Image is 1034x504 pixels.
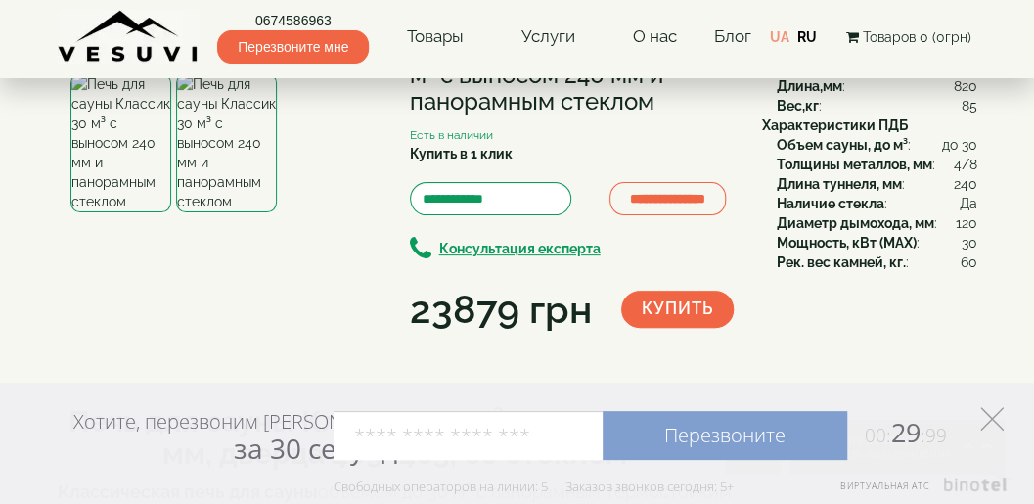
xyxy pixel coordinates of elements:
[777,96,977,115] div: :
[777,235,917,251] b: Мощность, кВт (MAX)
[439,241,601,256] b: Консультация експерта
[921,423,947,448] span: :99
[770,29,789,45] a: UA
[777,135,977,155] div: :
[960,194,977,213] span: Да
[862,29,970,45] span: Товаров 0 (0грн)
[714,26,751,46] a: Блог
[954,174,977,194] span: 240
[502,15,595,60] a: Услуги
[954,76,977,96] span: 820
[777,213,977,233] div: :
[70,73,171,212] img: Печь для сауны Классик 30 м³ с выносом 240 мм и панорамным стеклом
[777,176,902,192] b: Длина туннеля, мм
[839,26,976,48] button: Товаров 0 (0грн)
[777,254,906,270] b: Рек. вес камней, кг.
[334,479,734,494] div: Свободных операторов на линии: 5 Заказов звонков сегодня: 5+
[777,155,977,174] div: :
[961,252,977,272] span: 60
[603,411,847,460] a: Перезвоните
[962,96,977,115] span: 85
[777,174,977,194] div: :
[777,215,934,231] b: Диаметр дымохода, мм
[777,196,884,211] b: Наличие стекла
[777,233,977,252] div: :
[176,73,277,212] img: Печь для сауны Классик 30 м³ с выносом 240 мм и панорамным стеклом
[777,137,908,153] b: Объем сауны, до м³
[942,135,977,155] span: до 30
[217,11,369,30] a: 0674586963
[777,78,842,94] b: Длина,мм
[410,37,733,115] h1: Печь для сауны Классик 30 м³ с выносом 240 мм и панорамным стеклом
[621,291,734,328] button: Купить
[956,213,977,233] span: 120
[847,414,947,450] span: 29
[410,144,513,163] label: Купить в 1 клик
[777,157,932,172] b: Толщины металлов, мм
[217,30,369,64] span: Перезвоните мне
[777,76,977,96] div: :
[73,409,409,464] div: Хотите, перезвоним [PERSON_NAME]
[612,15,696,60] a: О нас
[410,128,493,142] small: Есть в наличии
[762,117,908,133] b: Характеристики ПДБ
[962,233,977,252] span: 30
[777,194,977,213] div: :
[797,29,817,45] a: RU
[58,10,200,64] img: Завод VESUVI
[777,98,819,114] b: Вес,кг
[410,282,592,337] div: 23879 грн
[777,252,977,272] div: :
[954,155,977,174] span: 4/8
[234,430,409,467] span: за 30 секунд?
[387,15,483,60] a: Товары
[865,423,891,448] span: 00:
